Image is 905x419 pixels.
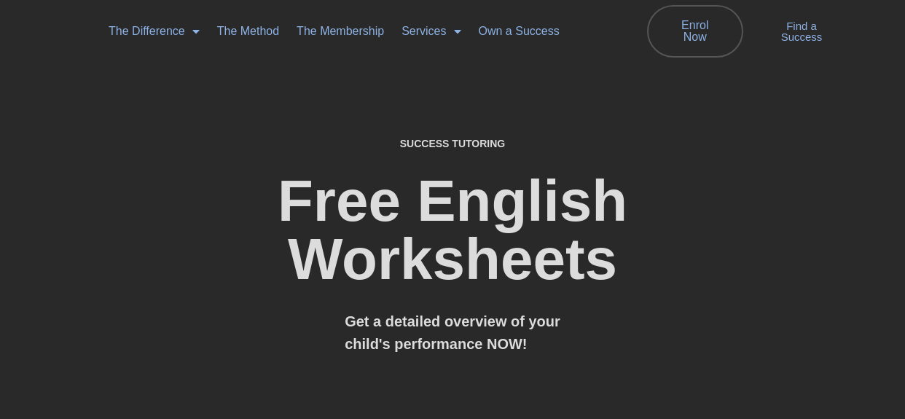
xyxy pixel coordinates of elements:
[470,15,568,48] a: Own a Success
[765,20,838,42] span: Find a Success
[670,20,720,43] span: Enrol Now
[100,15,208,48] a: The Difference
[743,6,860,57] a: Find a Success
[393,15,469,48] a: Services
[100,15,600,48] nav: Menu
[288,15,393,48] a: The Membership
[345,310,560,356] h3: Get a detailed overview of your child's performance NOW!
[208,15,288,48] a: The Method
[647,5,743,58] a: Enrol Now
[184,172,721,289] h2: Free English Worksheets​
[332,138,573,150] h4: SUCCESS TUTORING​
